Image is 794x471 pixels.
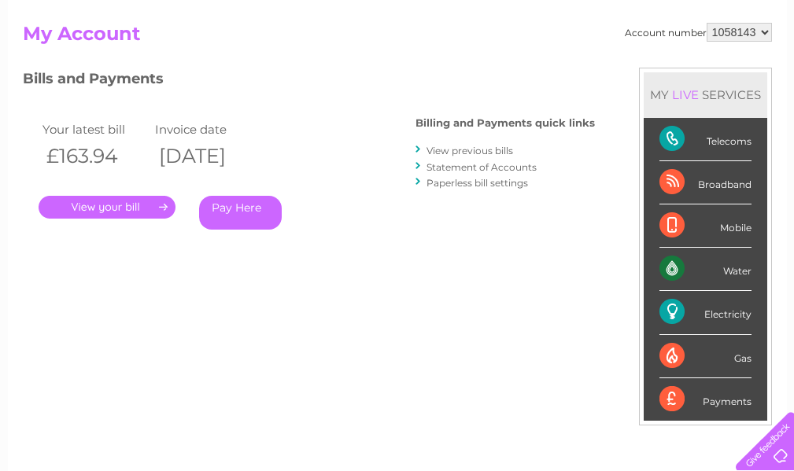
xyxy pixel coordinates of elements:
h3: Bills and Payments [23,68,595,95]
div: MY SERVICES [644,72,767,117]
div: Account number [625,23,772,42]
a: Statement of Accounts [427,161,537,173]
div: Broadband [659,161,752,204]
div: LIVE [669,87,702,102]
a: Water [517,67,547,79]
img: logo.png [28,41,108,89]
div: Telecoms [659,118,752,161]
div: Mobile [659,204,752,248]
div: Water [659,248,752,291]
td: Your latest bill [39,119,152,140]
div: Payments [659,378,752,421]
a: . [39,196,175,219]
h4: Billing and Payments quick links [415,117,595,129]
a: Log out [742,67,779,79]
h2: My Account [23,23,772,53]
th: [DATE] [151,140,264,172]
a: Contact [689,67,728,79]
div: Electricity [659,291,752,334]
a: Paperless bill settings [427,177,528,189]
div: Clear Business is a trading name of Verastar Limited (registered in [GEOGRAPHIC_DATA] No. 3667643... [26,9,770,76]
a: View previous bills [427,145,513,156]
td: Invoice date [151,119,264,140]
a: Pay Here [199,196,282,230]
a: 0333 014 3131 [497,8,606,28]
div: Gas [659,335,752,378]
a: Blog [657,67,680,79]
th: £163.94 [39,140,152,172]
a: Energy [556,67,591,79]
a: Telecoms [600,67,648,79]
